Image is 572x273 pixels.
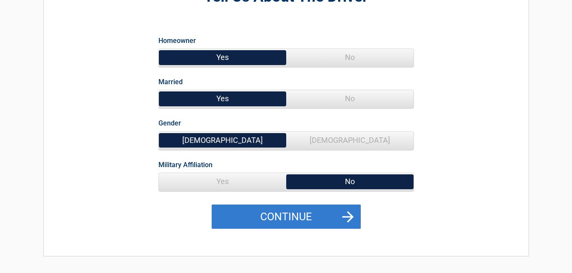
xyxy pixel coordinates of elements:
span: No [286,90,414,107]
span: Yes [159,49,286,66]
button: Continue [212,205,361,229]
span: Yes [159,173,286,190]
label: Married [158,76,183,88]
label: Gender [158,117,181,129]
span: No [286,173,414,190]
label: Homeowner [158,35,196,46]
span: [DEMOGRAPHIC_DATA] [159,132,286,149]
span: No [286,49,414,66]
span: [DEMOGRAPHIC_DATA] [286,132,414,149]
label: Military Affiliation [158,159,213,171]
span: Yes [159,90,286,107]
